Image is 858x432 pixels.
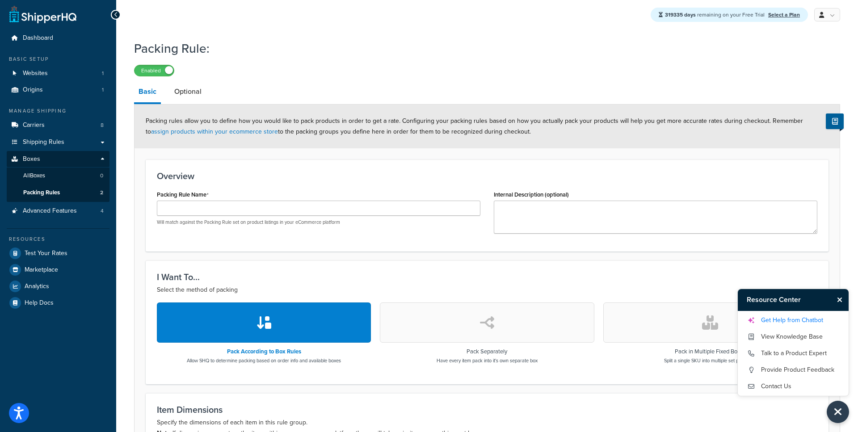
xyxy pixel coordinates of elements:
[738,289,833,310] h3: Resource Center
[827,401,849,423] button: Close Resource Center
[102,70,104,77] span: 1
[437,348,538,355] h3: Pack Separately
[7,82,109,98] li: Origins
[102,86,104,94] span: 1
[664,357,757,364] p: Split a single SKU into multiple set packages
[25,266,58,274] span: Marketplace
[7,117,109,134] li: Carriers
[7,245,109,261] a: Test Your Rates
[7,30,109,46] a: Dashboard
[7,151,109,168] a: Boxes
[101,207,104,215] span: 4
[7,235,109,243] div: Resources
[25,283,49,290] span: Analytics
[7,65,109,82] li: Websites
[157,191,209,198] label: Packing Rule Name
[7,203,109,219] li: Advanced Features
[665,11,696,19] strong: 319335 days
[23,155,40,163] span: Boxes
[23,70,48,77] span: Websites
[23,86,43,94] span: Origins
[7,82,109,98] a: Origins1
[7,185,109,201] a: Packing Rules2
[134,81,161,104] a: Basic
[7,262,109,278] a: Marketplace
[23,189,60,197] span: Packing Rules
[23,172,45,180] span: All Boxes
[664,348,757,355] h3: Pack in Multiple Fixed Boxes
[157,272,817,282] h3: I Want To...
[157,405,817,415] h3: Item Dimensions
[187,348,341,355] h3: Pack According to Box Rules
[768,11,800,19] a: Select a Plan
[25,299,54,307] span: Help Docs
[100,189,103,197] span: 2
[7,203,109,219] a: Advanced Features4
[747,330,840,344] a: View Knowledge Base
[7,168,109,184] a: AllBoxes0
[23,34,53,42] span: Dashboard
[7,295,109,311] a: Help Docs
[187,357,341,364] p: Allow SHQ to determine packing based on order info and available boxes
[747,379,840,394] a: Contact Us
[7,185,109,201] li: Packing Rules
[101,122,104,129] span: 8
[7,151,109,202] li: Boxes
[135,65,174,76] label: Enabled
[7,278,109,294] a: Analytics
[134,40,829,57] h1: Packing Rule:
[151,127,278,136] a: assign products within your ecommerce store
[7,107,109,115] div: Manage Shipping
[747,313,840,327] a: Get Help from Chatbot
[146,116,803,136] span: Packing rules allow you to define how you would like to pack products in order to get a rate. Con...
[7,65,109,82] a: Websites1
[157,219,480,226] p: Will match against the Packing Rule set on product listings in your eCommerce platform
[157,285,817,295] p: Select the method of packing
[170,81,206,102] a: Optional
[23,207,77,215] span: Advanced Features
[747,346,840,361] a: Talk to a Product Expert
[494,191,569,198] label: Internal Description (optional)
[7,55,109,63] div: Basic Setup
[437,357,538,364] p: Have every item pack into it's own separate box
[7,117,109,134] a: Carriers8
[23,122,45,129] span: Carriers
[833,294,849,305] button: Close Resource Center
[157,171,817,181] h3: Overview
[826,113,844,129] button: Show Help Docs
[100,172,103,180] span: 0
[7,134,109,151] a: Shipping Rules
[23,138,64,146] span: Shipping Rules
[747,363,840,377] a: Provide Product Feedback
[25,250,67,257] span: Test Your Rates
[665,11,766,19] span: remaining on your Free Trial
